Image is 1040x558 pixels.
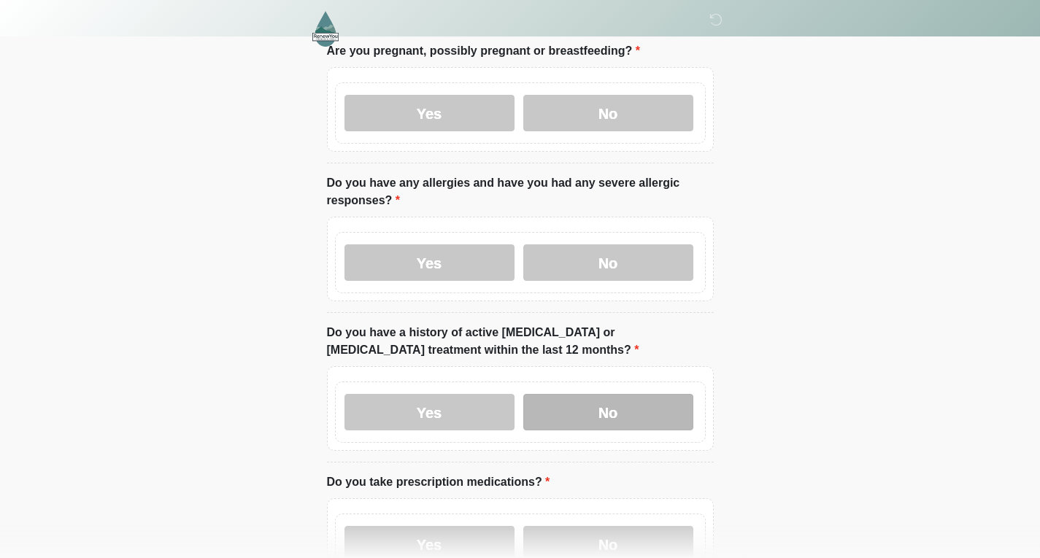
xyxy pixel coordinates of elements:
[344,95,515,131] label: Yes
[327,473,550,491] label: Do you take prescription medications?
[344,244,515,281] label: Yes
[523,95,693,131] label: No
[344,394,515,430] label: Yes
[523,244,693,281] label: No
[523,394,693,430] label: No
[327,324,714,359] label: Do you have a history of active [MEDICAL_DATA] or [MEDICAL_DATA] treatment within the last 12 mon...
[312,11,339,47] img: RenewYou IV Hydration and Wellness Logo
[327,174,714,209] label: Do you have any allergies and have you had any severe allergic responses?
